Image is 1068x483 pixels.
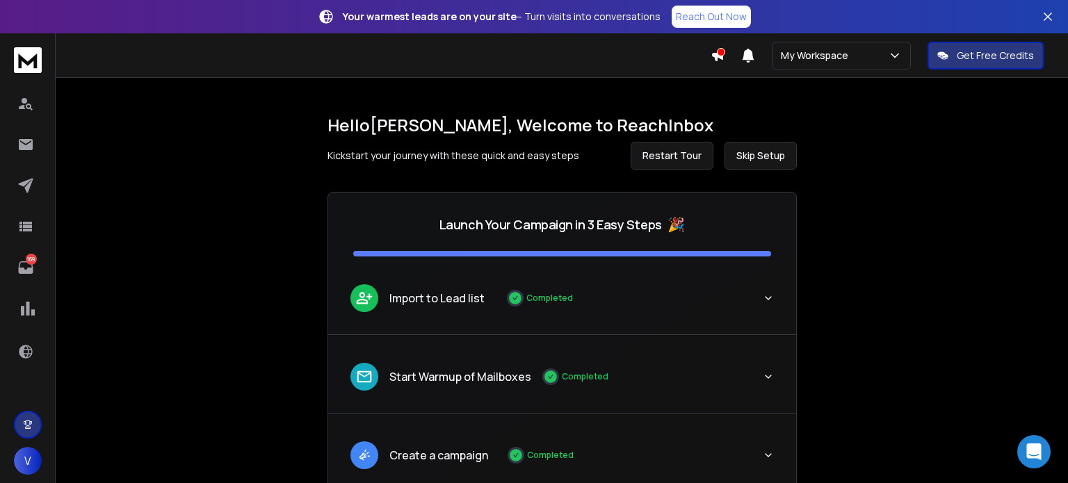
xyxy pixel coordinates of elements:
[26,254,37,265] p: 169
[928,42,1044,69] button: Get Free Credits
[1017,435,1051,468] div: Open Intercom Messenger
[672,6,751,28] a: Reach Out Now
[12,254,40,281] a: 169
[526,293,573,304] p: Completed
[14,47,42,73] img: logo
[676,10,747,24] p: Reach Out Now
[957,49,1034,63] p: Get Free Credits
[781,49,854,63] p: My Workspace
[389,290,485,306] p: Import to Lead list
[328,273,796,334] button: leadImport to Lead listCompleted
[389,368,531,385] p: Start Warmup of Mailboxes
[343,10,517,23] strong: Your warmest leads are on your site
[736,149,785,163] span: Skip Setup
[327,114,797,136] h1: Hello [PERSON_NAME] , Welcome to ReachInbox
[439,215,662,234] p: Launch Your Campaign in 3 Easy Steps
[355,289,373,306] img: lead
[389,447,488,464] p: Create a campaign
[327,149,579,163] p: Kickstart your journey with these quick and easy steps
[355,368,373,386] img: lead
[14,447,42,475] button: V
[667,215,685,234] span: 🎉
[562,371,608,382] p: Completed
[328,352,796,413] button: leadStart Warmup of MailboxesCompleted
[725,142,797,170] button: Skip Setup
[355,446,373,464] img: lead
[343,10,661,24] p: – Turn visits into conversations
[631,142,713,170] button: Restart Tour
[527,450,574,461] p: Completed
